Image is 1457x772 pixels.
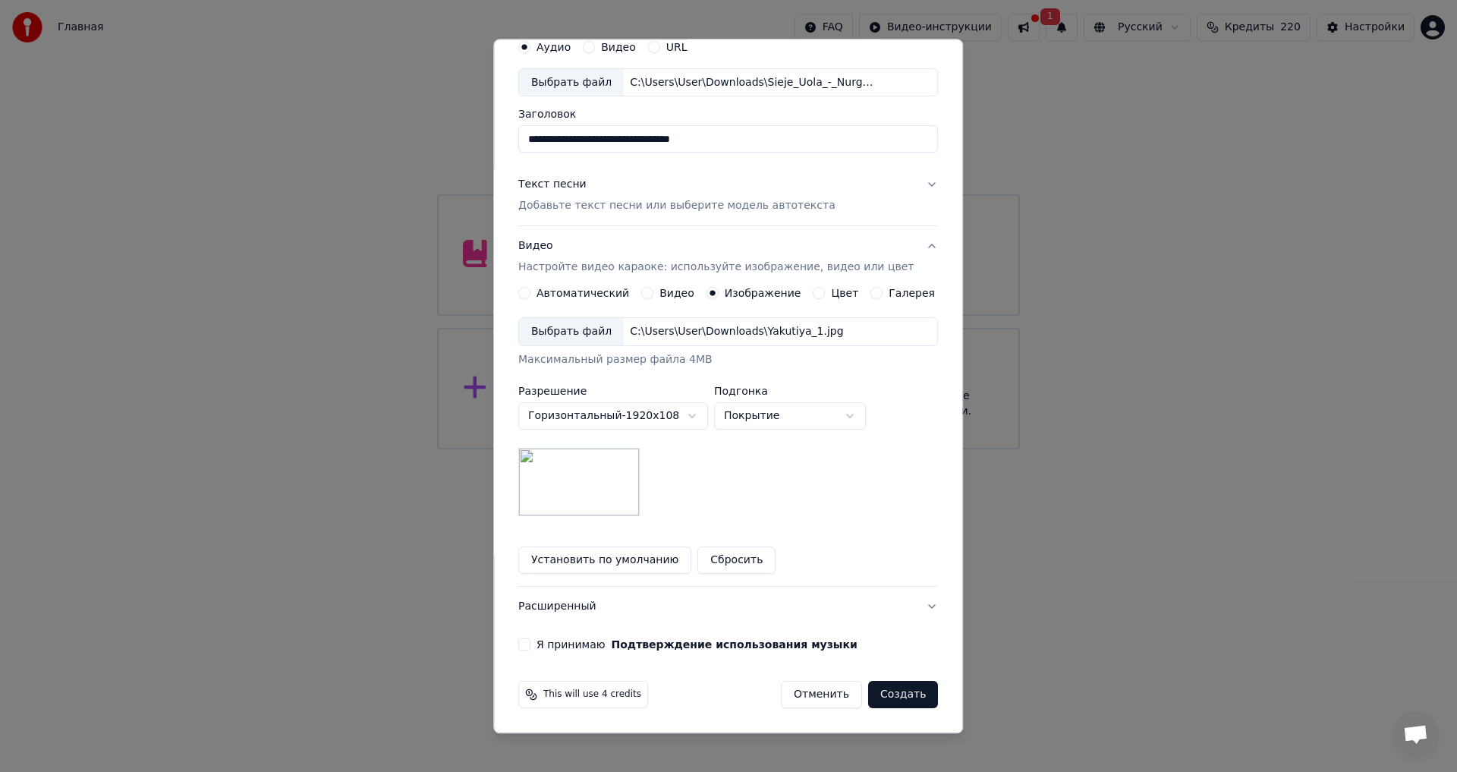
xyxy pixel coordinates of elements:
label: Изображение [725,288,801,299]
div: Выбрать файл [519,69,624,96]
label: URL [666,42,688,52]
div: ВидеоНастройте видео караоке: используйте изображение, видео или цвет [518,288,938,587]
label: Цвет [832,288,859,299]
p: Добавьте текст песни или выберите модель автотекста [518,199,835,214]
label: Разрешение [518,386,708,397]
label: Видео [659,288,694,299]
button: Расширенный [518,588,938,627]
label: Я принимаю [537,640,858,651]
button: Я принимаю [612,640,858,651]
button: Отменить [781,682,862,709]
span: This will use 4 credits [543,689,641,701]
div: Текст песни [518,178,587,193]
label: Автоматический [537,288,629,299]
label: Подгонка [714,386,866,397]
label: Заголовок [518,109,938,120]
label: Аудио [537,42,571,52]
label: Видео [601,42,636,52]
label: Галерея [889,288,936,299]
div: C:\Users\User\Downloads\Sieje_Uola_-_Nurgujaana_([DOMAIN_NAME]).mp3 [624,75,882,90]
div: C:\Users\User\Downloads\Yakutiya_1.jpg [624,325,849,340]
button: ВидеоНастройте видео караоке: используйте изображение, видео или цвет [518,227,938,288]
p: Настройте видео караоке: используйте изображение, видео или цвет [518,260,914,276]
button: Создать [868,682,938,709]
button: Текст песниДобавьте текст песни или выберите модель автотекста [518,165,938,226]
div: Видео [518,239,914,276]
div: Выбрать файл [519,319,624,346]
button: Сбросить [698,547,776,575]
div: Максимальный размер файла 4MB [518,353,938,368]
button: Установить по умолчанию [518,547,691,575]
